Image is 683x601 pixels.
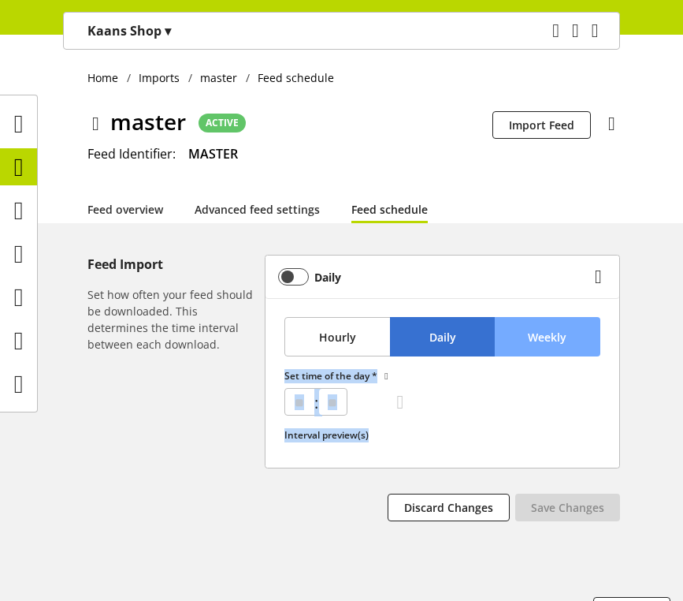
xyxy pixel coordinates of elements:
[404,499,493,516] span: Discard Changes
[319,329,356,345] span: Hourly
[314,269,341,286] b: Daily
[206,116,239,130] span: ACTIVE
[351,201,428,218] a: Feed schedule
[87,21,171,40] p: Kaans Shop
[284,428,408,442] label: Interval preview(s)
[492,111,591,139] button: Import Feed
[110,105,186,138] span: master
[531,499,604,516] span: Save Changes
[284,317,390,356] button: Hourly
[131,69,188,86] a: Imports
[87,145,176,162] span: Feed Identifier:
[87,69,127,86] a: Home
[314,389,318,416] span: :
[192,69,246,86] a: master
[87,255,258,274] h5: Feed Import
[284,369,377,383] span: Set time of the day *
[390,317,496,356] button: Daily
[87,286,258,353] h6: Set how often your feed should be downloaded. This determines the time interval between each down...
[429,329,456,345] span: Daily
[87,201,163,218] a: Feed overview
[188,145,238,162] span: MASTER
[165,22,171,39] span: ▾
[528,329,566,345] span: Weekly
[515,494,620,521] button: Save Changes
[195,201,320,218] a: Advanced feed settings
[495,317,600,356] button: Weekly
[63,12,620,50] nav: main navigation
[509,117,574,133] span: Import Feed
[200,69,237,86] span: master
[388,494,510,521] button: Discard Changes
